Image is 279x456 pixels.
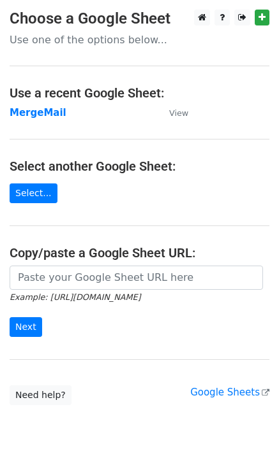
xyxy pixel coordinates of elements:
p: Use one of the options below... [10,33,269,46]
h4: Copy/paste a Google Sheet URL: [10,245,269,260]
input: Next [10,317,42,337]
a: Select... [10,183,57,203]
a: MergeMail [10,107,66,118]
h4: Use a recent Google Sheet: [10,85,269,101]
small: View [169,108,188,118]
h4: Select another Google Sheet: [10,159,269,174]
h3: Choose a Google Sheet [10,10,269,28]
a: Google Sheets [190,387,269,398]
input: Paste your Google Sheet URL here [10,266,263,290]
a: View [156,107,188,118]
small: Example: [URL][DOMAIN_NAME] [10,292,140,302]
a: Need help? [10,385,72,405]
